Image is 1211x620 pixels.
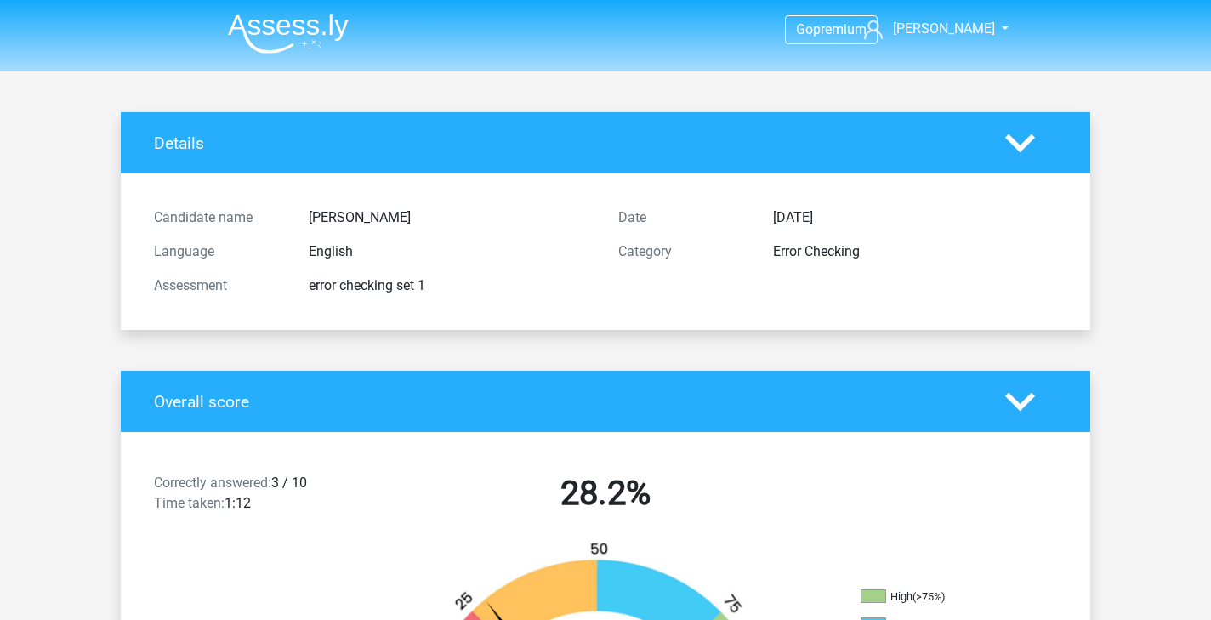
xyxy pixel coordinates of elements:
[857,19,997,39] a: [PERSON_NAME]
[154,134,980,153] h4: Details
[296,208,605,228] div: [PERSON_NAME]
[760,208,1070,228] div: [DATE]
[154,475,271,491] span: Correctly answered:
[813,21,867,37] span: premium
[141,208,296,228] div: Candidate name
[141,242,296,262] div: Language
[913,590,945,603] div: (>75%)
[605,208,760,228] div: Date
[386,473,825,514] h2: 28.2%
[786,18,877,41] a: Gopremium
[605,242,760,262] div: Category
[296,242,605,262] div: English
[154,392,980,412] h4: Overall score
[893,20,995,37] span: [PERSON_NAME]
[141,473,373,520] div: 3 / 10 1:12
[796,21,813,37] span: Go
[141,276,296,296] div: Assessment
[861,589,1031,605] li: High
[296,276,605,296] div: error checking set 1
[760,242,1070,262] div: Error Checking
[228,14,349,54] img: Assessly
[154,495,225,511] span: Time taken:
